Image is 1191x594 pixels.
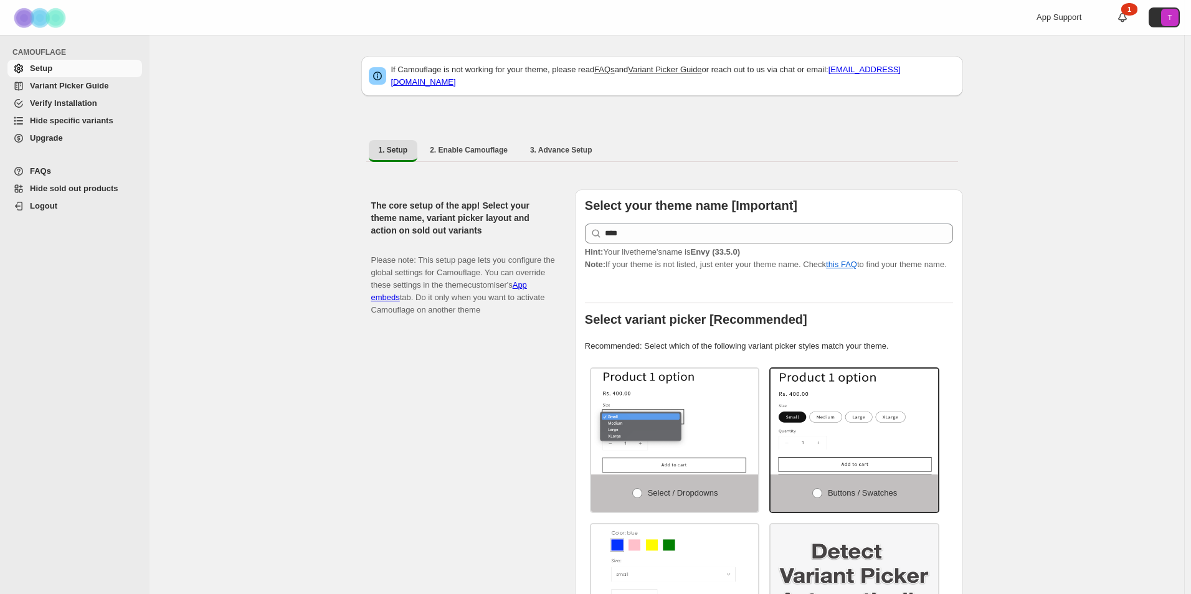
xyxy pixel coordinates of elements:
[7,60,142,77] a: Setup
[690,247,740,257] strong: Envy (33.5.0)
[771,369,938,474] img: Buttons / Swatches
[585,340,953,352] p: Recommended: Select which of the following variant picker styles match your theme.
[371,242,555,316] p: Please note: This setup page lets you configure the global settings for Camouflage. You can overr...
[430,145,508,155] span: 2. Enable Camouflage
[585,313,807,326] b: Select variant picker [Recommended]
[30,184,118,193] span: Hide sold out products
[585,260,605,269] strong: Note:
[10,1,72,35] img: Camouflage
[30,116,113,125] span: Hide specific variants
[585,247,740,257] span: Your live theme's name is
[30,133,63,143] span: Upgrade
[628,65,701,74] a: Variant Picker Guide
[7,197,142,215] a: Logout
[30,201,57,210] span: Logout
[30,81,108,90] span: Variant Picker Guide
[7,77,142,95] a: Variant Picker Guide
[1149,7,1180,27] button: Avatar with initials T
[648,488,718,497] span: Select / Dropdowns
[7,130,142,147] a: Upgrade
[530,145,592,155] span: 3. Advance Setup
[30,64,52,73] span: Setup
[371,199,555,237] h2: The core setup of the app! Select your theme name, variant picker layout and action on sold out v...
[1161,9,1179,26] span: Avatar with initials T
[391,64,956,88] p: If Camouflage is not working for your theme, please read and or reach out to us via chat or email:
[1116,11,1129,24] a: 1
[12,47,143,57] span: CAMOUFLAGE
[1121,3,1137,16] div: 1
[594,65,615,74] a: FAQs
[1037,12,1081,22] span: App Support
[7,163,142,180] a: FAQs
[585,247,604,257] strong: Hint:
[7,180,142,197] a: Hide sold out products
[30,166,51,176] span: FAQs
[585,199,797,212] b: Select your theme name [Important]
[826,260,857,269] a: this FAQ
[30,98,97,108] span: Verify Installation
[591,369,759,474] img: Select / Dropdowns
[1168,14,1172,21] text: T
[7,112,142,130] a: Hide specific variants
[7,95,142,112] a: Verify Installation
[828,488,897,497] span: Buttons / Swatches
[379,145,408,155] span: 1. Setup
[585,246,953,271] p: If your theme is not listed, just enter your theme name. Check to find your theme name.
